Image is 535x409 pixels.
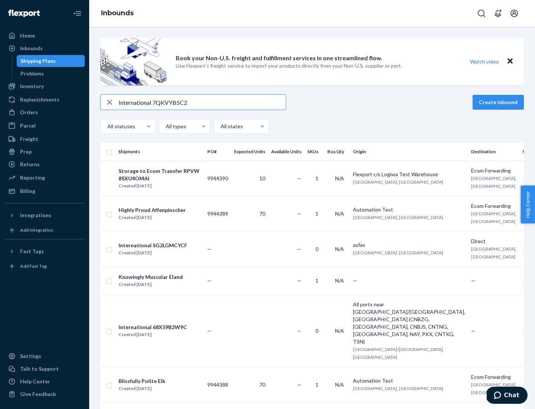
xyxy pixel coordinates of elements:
input: All types [165,123,166,130]
div: Direct [471,238,516,245]
a: Help Center [4,376,85,387]
span: — [207,246,212,252]
button: Help Center [521,186,535,223]
a: Inbounds [101,9,134,17]
div: asfas [353,241,465,249]
button: Open account menu [507,6,522,21]
div: Problems [20,70,44,77]
span: 70 [259,381,265,388]
a: Inbounds [4,42,85,54]
div: Created [DATE] [119,385,165,392]
button: Fast Tags [4,245,85,257]
span: [GEOGRAPHIC_DATA], [GEOGRAPHIC_DATA] [471,211,516,224]
div: Reporting [20,174,45,181]
button: Talk to Support [4,363,85,375]
span: — [207,328,212,334]
a: Inventory [4,80,85,92]
div: Returns [20,161,40,168]
ol: breadcrumbs [95,3,140,24]
div: Inventory [20,83,44,90]
iframe: Opens a widget where you can chat to one of our agents [487,387,528,405]
div: Prep [20,148,32,155]
td: 9944389 [204,196,231,231]
th: Origin [350,143,468,161]
div: Highly Proud Affenpinscher [119,206,186,214]
a: Settings [4,350,85,362]
div: Settings [20,352,41,360]
div: Created [DATE] [119,281,183,288]
div: Shipping Plans [20,57,56,65]
span: [GEOGRAPHIC_DATA], [GEOGRAPHIC_DATA] [353,215,443,220]
input: All states [220,123,221,130]
a: Reporting [4,172,85,184]
div: Add Integration [20,227,53,233]
span: 0 [315,246,318,252]
button: Close Navigation [70,6,85,21]
div: All ports near [GEOGRAPHIC_DATA]/[GEOGRAPHIC_DATA], [GEOGRAPHIC_DATA] (CNBZG, [GEOGRAPHIC_DATA], ... [353,301,465,345]
div: Created [DATE] [119,182,201,190]
div: International 68X59B2W9C [119,323,187,331]
th: PO# [204,143,231,161]
div: Freight [20,135,38,143]
span: [GEOGRAPHIC_DATA]/[GEOGRAPHIC_DATA], [GEOGRAPHIC_DATA] [353,347,444,360]
div: Orders [20,109,38,116]
th: Expected Units [231,143,268,161]
a: Shipping Plans [17,55,85,67]
div: Automation Test [353,377,465,384]
div: Integrations [20,212,51,219]
a: Home [4,30,85,42]
span: — [297,381,301,388]
div: Ecom Forwarding [471,202,516,210]
a: Add Fast Tag [4,260,85,272]
span: 1 [315,210,318,217]
span: — [297,277,301,284]
div: Talk to Support [20,365,59,373]
div: Automation Test [353,206,465,213]
button: Open notifications [490,6,505,21]
span: 1 [315,277,318,284]
div: Home [20,32,35,39]
th: SKUs [304,143,324,161]
a: Freight [4,133,85,145]
div: Fast Tags [20,248,44,255]
td: 9944388 [204,367,231,402]
span: — [297,328,301,334]
button: Create inbound [473,95,524,110]
div: Flexport c/o Logiwa Test Warehouse [353,171,465,178]
th: Destination [468,143,519,161]
a: Billing [4,185,85,197]
div: Parcel [20,122,36,129]
div: Created [DATE] [119,214,186,221]
button: Open Search Box [474,6,489,21]
span: 1 [315,175,318,181]
span: N/A [335,381,344,388]
span: [GEOGRAPHIC_DATA], [GEOGRAPHIC_DATA] [353,179,443,185]
div: Blissfully Polite Elk [119,377,165,385]
span: — [471,328,476,334]
span: 0 [315,328,318,334]
img: Flexport logo [8,10,40,17]
th: Shipments [115,143,204,161]
span: [GEOGRAPHIC_DATA], [GEOGRAPHIC_DATA] [353,250,443,255]
div: Replenishments [20,96,59,103]
span: [GEOGRAPHIC_DATA], [GEOGRAPHIC_DATA] [471,382,516,395]
div: Created [DATE] [119,249,187,257]
span: — [471,277,476,284]
div: Knowingly Muscular Eland [119,273,183,281]
p: Use Flexport’s freight service to import your products directly from your Non-U.S. supplier or port. [176,62,402,70]
span: N/A [335,328,344,334]
span: N/A [335,175,344,181]
span: 10 [259,175,265,181]
button: Watch video [465,56,504,67]
span: 1 [315,381,318,388]
div: Help Center [20,378,50,385]
div: Add Fast Tag [20,263,47,269]
span: — [207,277,212,284]
span: [GEOGRAPHIC_DATA], [GEOGRAPHIC_DATA] [471,175,516,189]
input: Search inbounds by name, destination, msku... [119,95,286,110]
div: Give Feedback [20,390,56,398]
div: Ecom Forwarding [471,373,516,381]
